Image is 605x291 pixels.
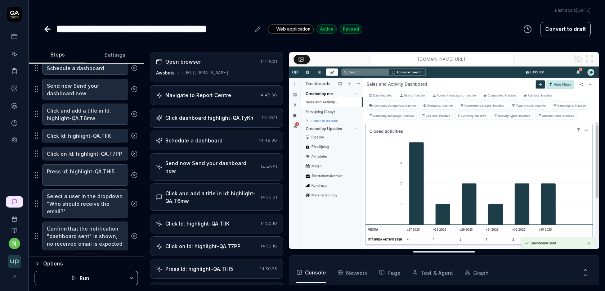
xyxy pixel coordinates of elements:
[289,67,599,260] img: Screenshot
[165,91,231,99] div: Navigate to Report Centre
[317,24,337,34] div: Active
[35,60,138,76] div: Suggestions
[6,196,23,208] a: New conversation
[128,146,140,161] button: Remove step
[165,114,254,122] div: Click dashboard highlight-QA.TyKn
[128,168,140,182] button: Remove step
[165,159,258,174] div: Send now Send your dashboard now
[35,164,138,186] div: Suggestions
[379,263,400,283] button: Page
[555,7,591,14] span: Last scan:
[3,249,26,269] button: Upsales Logo
[519,22,536,36] button: View version history
[165,190,258,205] div: Click and add a title in Id: highlight-QA.T6mw
[555,7,591,14] button: Last scan:[DATE]
[3,210,26,222] a: Book a call with us
[86,46,144,64] button: Settings
[261,164,277,169] time: 14:49:51
[259,138,277,143] time: 14:49:36
[35,221,138,251] div: Suggestions
[29,46,86,64] button: Steps
[35,78,138,100] div: Suggestions
[35,189,138,218] div: Suggestions
[261,244,277,249] time: 14:50:18
[128,196,140,211] button: Remove step
[576,8,591,13] time: [DATE]
[128,128,140,143] button: Remove step
[340,24,362,34] div: Passed
[165,58,201,65] div: Open browser
[261,221,277,226] time: 14:50:10
[572,53,584,65] button: Show all interative elements
[128,82,140,96] button: Remove step
[541,22,591,36] button: Convert to draft
[261,195,277,200] time: 14:50:01
[584,53,595,65] button: Open in full screen
[262,115,277,120] time: 14:49:11
[268,24,314,34] a: Web application
[412,263,453,283] button: Test & Agent
[260,266,277,271] time: 14:50:25
[128,61,140,75] button: Remove step
[3,222,26,233] a: Documentation
[261,59,277,64] time: 14:48:31
[259,92,277,97] time: 14:48:56
[165,137,223,144] div: Schedule a dashboard
[182,70,229,76] div: [URL][DOMAIN_NAME]
[128,229,140,243] button: Remove step
[35,128,138,143] div: Suggestions
[35,146,138,161] div: Suggestions
[165,242,241,250] div: Click on Id: highlight-QA.T7PP
[9,238,20,249] button: n
[165,220,229,227] div: Click Id: highlight-QA.TllK
[35,271,125,285] button: Run
[465,263,489,283] button: Graph
[128,107,140,121] button: Remove step
[276,26,310,32] span: Web application
[165,265,233,273] div: Press Id: highlight-QA.THl5
[43,259,138,268] div: Options
[35,259,138,268] button: Options
[156,70,175,76] div: Awsbeta
[35,103,138,125] div: Suggestions
[337,263,367,283] button: Network
[296,263,326,283] button: Console
[8,255,21,268] img: Upsales Logo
